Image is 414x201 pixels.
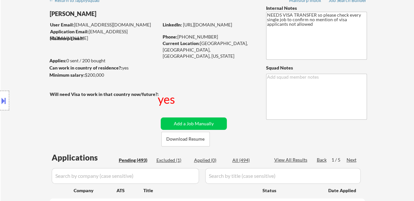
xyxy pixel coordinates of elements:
div: Status [262,184,319,196]
div: Company [74,187,117,194]
div: Back [317,157,327,163]
strong: User Email: [50,22,74,27]
button: Download Resume [161,132,210,147]
a: [URL][DOMAIN_NAME] [183,22,232,27]
div: Pending (493) [119,157,152,163]
div: View All Results [274,157,309,163]
div: yes [158,91,176,107]
input: Search by company (case sensitive) [52,168,199,184]
div: Applications [52,154,117,162]
div: Excluded (1) [156,157,189,163]
div: [EMAIL_ADDRESS][DOMAIN_NAME] [50,22,158,28]
div: Squad Notes [266,65,367,71]
strong: LinkedIn: [163,22,182,27]
div: Internal Notes [266,5,367,11]
button: Add a Job Manually [161,117,227,130]
strong: Application Email: [50,29,89,34]
input: Search by title (case sensitive) [205,168,361,184]
div: ATS [117,187,143,194]
strong: Mailslurp Email: [50,36,84,41]
div: All (494) [232,157,265,163]
div: Title [143,187,256,194]
strong: Phone: [163,34,177,39]
div: [EMAIL_ADDRESS][DOMAIN_NAME] [50,28,158,41]
div: [PHONE_NUMBER] [163,34,255,40]
div: Next [347,157,357,163]
div: Date Applied [328,187,357,194]
div: [PERSON_NAME] [50,10,184,18]
div: Applied (0) [194,157,227,163]
div: 1 / 5 [332,157,347,163]
strong: Current Location: [163,40,200,46]
div: [GEOGRAPHIC_DATA], [GEOGRAPHIC_DATA], [GEOGRAPHIC_DATA], [US_STATE] [163,40,255,59]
